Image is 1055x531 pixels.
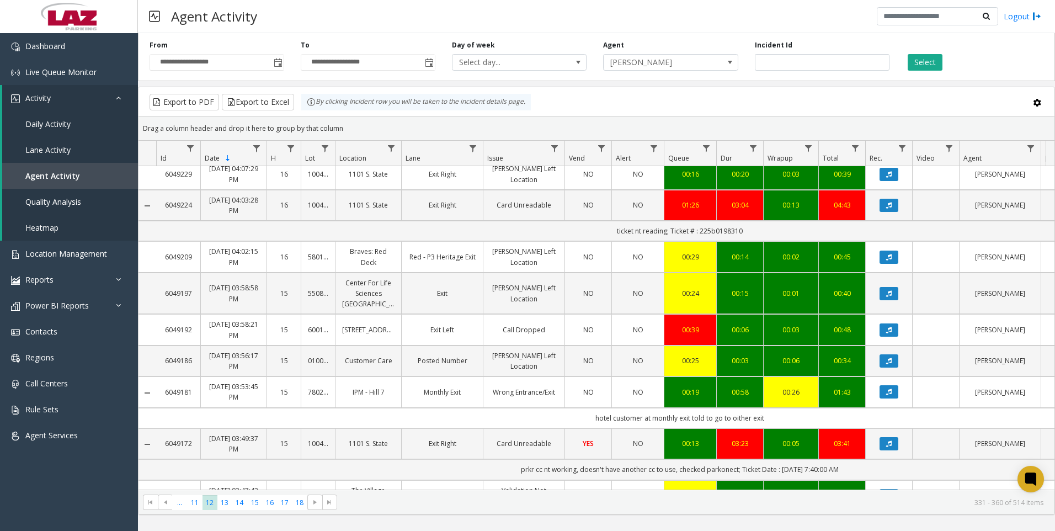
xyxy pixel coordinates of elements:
[963,153,982,163] span: Agent
[825,355,859,366] a: 00:34
[163,325,194,335] a: 6049192
[452,55,560,70] span: Select day...
[583,252,594,262] span: NO
[619,325,657,335] a: NO
[342,438,395,449] a: 1101 S. State
[2,85,138,111] a: Activity
[308,200,328,210] a: 100444
[11,354,20,363] img: 'icon'
[25,67,97,77] span: Live Queue Monitor
[1004,10,1041,22] a: Logout
[770,252,812,262] a: 00:02
[308,325,328,335] a: 600125
[490,283,558,304] a: [PERSON_NAME] Left Location
[619,438,657,449] a: NO
[166,3,263,30] h3: Agent Activity
[699,141,714,156] a: Queue Filter Menu
[11,328,20,337] img: 'icon'
[770,169,812,179] a: 00:03
[572,438,605,449] a: YES
[723,200,756,210] a: 03:04
[721,153,732,163] span: Dur
[671,325,710,335] a: 00:39
[249,141,264,156] a: Date Filter Menu
[825,252,859,262] a: 00:45
[895,141,910,156] a: Rec. Filter Menu
[25,222,58,233] span: Heatmap
[408,355,476,366] a: Posted Number
[801,141,816,156] a: Wrapup Filter Menu
[344,498,1043,507] kendo-pager-info: 331 - 360 of 514 items
[408,252,476,262] a: Red - P3 Heritage Exit
[2,189,138,215] a: Quality Analysis
[490,325,558,335] a: Call Dropped
[187,495,202,510] span: Page 11
[222,94,294,110] button: Export to Excel
[723,355,756,366] div: 00:03
[2,163,138,189] a: Agent Activity
[223,154,232,163] span: Sortable
[583,356,594,365] span: NO
[966,169,1034,179] a: [PERSON_NAME]
[966,288,1034,299] a: [PERSON_NAME]
[308,288,328,299] a: 550809
[342,278,395,310] a: Center For Life Sciences [GEOGRAPHIC_DATA]
[318,141,333,156] a: Lot Filter Menu
[619,200,657,210] a: NO
[671,387,710,397] div: 00:19
[490,351,558,371] a: [PERSON_NAME] Left Location
[572,355,605,366] a: NO
[207,283,260,304] a: [DATE] 03:58:58 PM
[11,380,20,389] img: 'icon'
[11,302,20,311] img: 'icon'
[25,404,58,415] span: Rule Sets
[271,153,276,163] span: H
[825,325,859,335] a: 00:48
[342,387,395,397] a: IPM - Hill 7
[770,438,812,449] a: 00:05
[723,438,756,449] a: 03:23
[825,438,859,449] a: 03:41
[671,252,710,262] div: 00:29
[723,169,756,179] div: 00:20
[25,274,54,285] span: Reports
[25,430,78,440] span: Agent Services
[1024,141,1038,156] a: Agent Filter Menu
[770,355,812,366] div: 00:06
[746,141,761,156] a: Dur Filter Menu
[158,495,173,510] span: Go to the previous page
[262,495,277,510] span: Page 16
[163,200,194,210] a: 6049224
[163,252,194,262] a: 6049209
[966,325,1034,335] a: [PERSON_NAME]
[305,153,315,163] span: Lot
[150,94,219,110] button: Export to PDF
[723,288,756,299] a: 00:15
[671,355,710,366] a: 00:25
[770,200,812,210] a: 00:13
[163,288,194,299] a: 6049197
[671,438,710,449] a: 00:13
[942,141,957,156] a: Video Filter Menu
[619,387,657,397] a: NO
[342,169,395,179] a: 1101 S. State
[138,201,156,210] a: Collapse Details
[207,163,260,184] a: [DATE] 04:07:29 PM
[408,387,476,397] a: Monthly Exit
[466,141,481,156] a: Lane Filter Menu
[825,288,859,299] div: 00:40
[723,387,756,397] a: 00:58
[311,498,319,507] span: Go to the next page
[25,171,80,181] span: Agent Activity
[11,43,20,51] img: 'icon'
[1032,10,1041,22] img: logout
[619,355,657,366] a: NO
[723,252,756,262] a: 00:14
[671,288,710,299] a: 00:24
[490,163,558,184] a: [PERSON_NAME] Left Location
